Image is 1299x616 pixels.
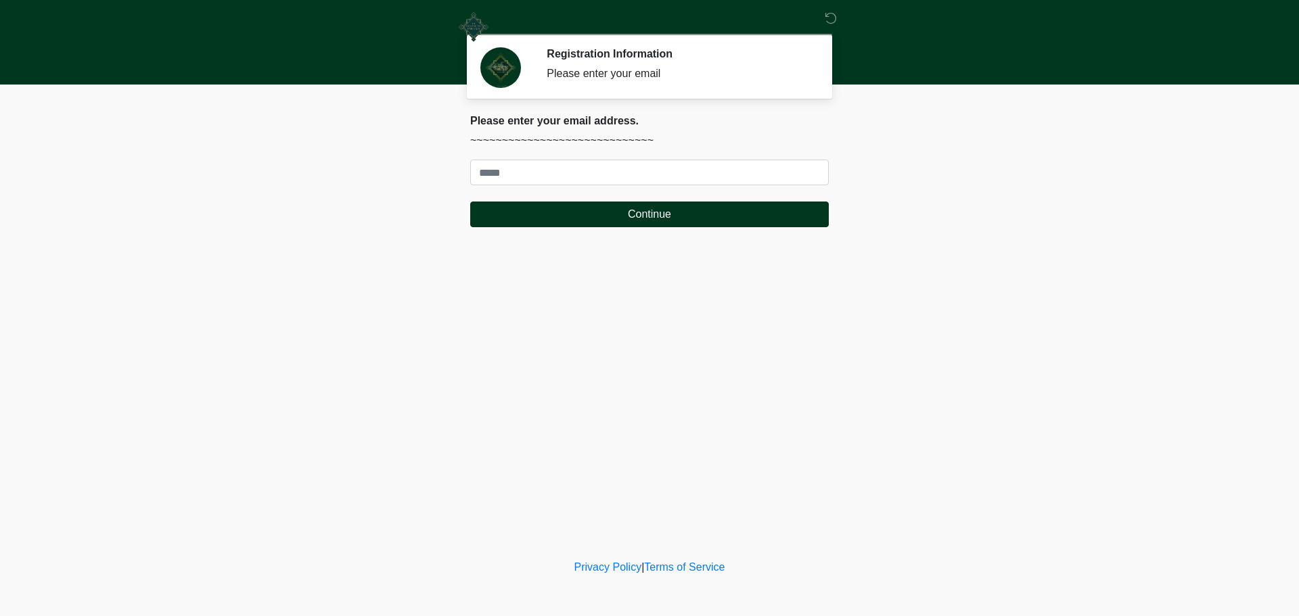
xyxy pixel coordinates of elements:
[547,66,808,82] div: Please enter your email
[457,10,491,44] img: The Aesthetic Parlour Logo
[470,133,829,149] p: ~~~~~~~~~~~~~~~~~~~~~~~~~~~~~
[644,561,725,573] a: Terms of Service
[574,561,642,573] a: Privacy Policy
[641,561,644,573] a: |
[480,47,521,88] img: Agent Avatar
[470,202,829,227] button: Continue
[470,114,829,127] h2: Please enter your email address.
